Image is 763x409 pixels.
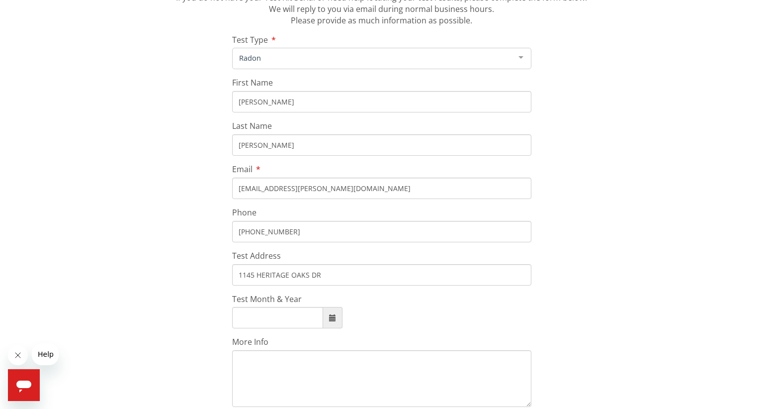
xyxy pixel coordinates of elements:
span: Test Address [232,250,281,261]
iframe: Close message [8,345,28,365]
span: Test Month & Year [232,294,302,305]
iframe: Button to launch messaging window [8,369,40,401]
span: Test Type [232,34,268,45]
span: First Name [232,77,273,88]
span: Email [232,164,253,175]
iframe: Message from company [32,343,59,365]
span: Last Name [232,120,272,131]
span: Radon [237,52,511,63]
span: More Info [232,336,268,347]
span: Phone [232,207,256,218]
